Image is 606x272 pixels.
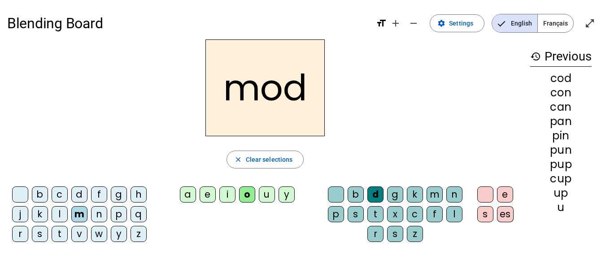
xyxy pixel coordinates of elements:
div: b [32,186,48,203]
mat-icon: remove [408,18,419,29]
mat-icon: close [234,155,242,164]
div: can [530,102,592,112]
div: j [12,206,28,222]
div: u [530,202,592,213]
div: l [52,206,68,222]
div: m [427,186,443,203]
div: w [91,226,107,242]
div: l [446,206,462,222]
div: g [111,186,127,203]
div: e [497,186,513,203]
span: Français [538,14,573,32]
h2: mod [205,39,325,136]
div: i [219,186,235,203]
mat-icon: settings [437,19,445,27]
div: v [71,226,87,242]
button: Enter full screen [581,14,599,32]
div: d [71,186,87,203]
h3: Previous [530,47,592,67]
div: pan [530,116,592,127]
mat-button-toggle-group: Language selection [492,14,574,33]
span: Clear selections [246,154,293,165]
div: a [180,186,196,203]
div: cod [530,73,592,84]
div: c [407,206,423,222]
div: o [239,186,255,203]
div: t [52,226,68,242]
div: pup [530,159,592,170]
div: n [446,186,462,203]
div: z [131,226,147,242]
div: g [387,186,403,203]
div: k [407,186,423,203]
div: r [12,226,28,242]
div: pin [530,130,592,141]
div: y [111,226,127,242]
div: s [348,206,364,222]
div: p [111,206,127,222]
div: e [200,186,216,203]
button: Clear selections [227,151,304,168]
h1: Blending Board [7,9,369,38]
div: x [387,206,403,222]
div: p [328,206,344,222]
div: pun [530,145,592,155]
div: con [530,87,592,98]
div: up [530,188,592,199]
button: Decrease font size [405,14,423,32]
button: Settings [430,14,484,32]
div: y [279,186,295,203]
div: z [407,226,423,242]
mat-icon: open_in_full [584,18,595,29]
div: n [91,206,107,222]
div: t [367,206,384,222]
div: r [367,226,384,242]
mat-icon: format_size [376,18,387,29]
div: es [497,206,514,222]
div: cup [530,173,592,184]
div: k [32,206,48,222]
div: s [477,206,493,222]
button: Increase font size [387,14,405,32]
div: s [32,226,48,242]
div: q [131,206,147,222]
span: English [492,14,537,32]
div: m [71,206,87,222]
div: d [367,186,384,203]
span: Settings [449,18,473,29]
div: c [52,186,68,203]
mat-icon: add [390,18,401,29]
div: f [91,186,107,203]
div: b [348,186,364,203]
div: s [387,226,403,242]
div: f [427,206,443,222]
mat-icon: history [530,51,541,62]
div: h [131,186,147,203]
div: u [259,186,275,203]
